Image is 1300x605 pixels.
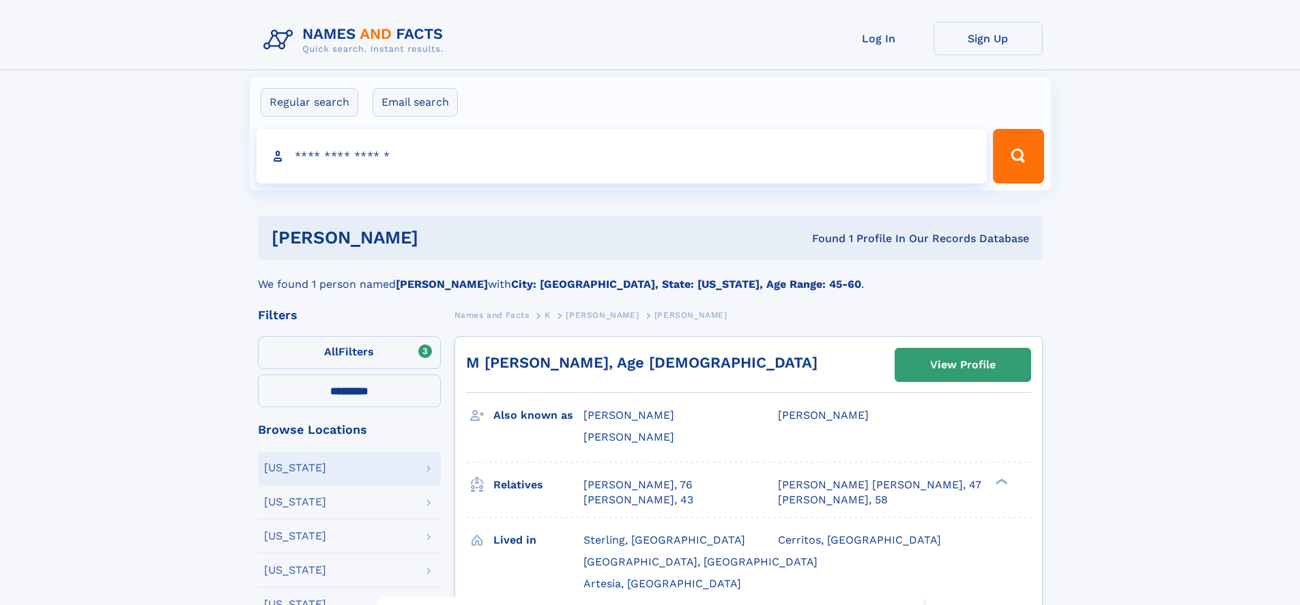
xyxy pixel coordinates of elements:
span: Cerritos, [GEOGRAPHIC_DATA] [778,533,941,546]
h1: [PERSON_NAME] [272,229,616,246]
span: [PERSON_NAME] [654,310,727,320]
input: search input [257,129,987,183]
a: [PERSON_NAME], 76 [583,477,693,492]
label: Regular search [261,88,358,117]
span: [GEOGRAPHIC_DATA], [GEOGRAPHIC_DATA] [583,555,818,568]
div: Found 1 Profile In Our Records Database [615,231,1029,246]
span: [PERSON_NAME] [566,310,639,320]
a: Names and Facts [454,306,530,323]
div: [US_STATE] [264,531,326,542]
div: Filters [258,309,441,321]
span: All [324,345,338,358]
label: Email search [373,88,458,117]
a: M [PERSON_NAME], Age [DEMOGRAPHIC_DATA] [466,354,818,371]
span: Artesia, [GEOGRAPHIC_DATA] [583,577,741,590]
div: View Profile [930,349,996,381]
div: [US_STATE] [264,462,326,473]
span: [PERSON_NAME] [583,409,674,422]
b: [PERSON_NAME] [396,278,488,291]
button: Search Button [993,129,1043,183]
div: [US_STATE] [264,497,326,507]
h3: Relatives [493,473,583,497]
a: Sign Up [934,22,1043,55]
b: City: [GEOGRAPHIC_DATA], State: [US_STATE], Age Range: 45-60 [511,278,861,291]
h3: Also known as [493,404,583,427]
h3: Lived in [493,529,583,552]
div: Browse Locations [258,424,441,436]
a: View Profile [895,349,1030,381]
div: We found 1 person named with . [258,260,1043,293]
div: ❯ [992,477,1009,486]
a: Log In [824,22,934,55]
span: [PERSON_NAME] [583,430,674,443]
div: [US_STATE] [264,565,326,576]
a: [PERSON_NAME], 58 [778,492,888,507]
span: Sterling, [GEOGRAPHIC_DATA] [583,533,745,546]
a: K [545,306,551,323]
span: K [545,310,551,320]
a: [PERSON_NAME] [PERSON_NAME], 47 [778,477,981,492]
img: Logo Names and Facts [258,22,454,59]
label: Filters [258,336,441,369]
span: [PERSON_NAME] [778,409,869,422]
a: [PERSON_NAME], 43 [583,492,693,507]
a: [PERSON_NAME] [566,306,639,323]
